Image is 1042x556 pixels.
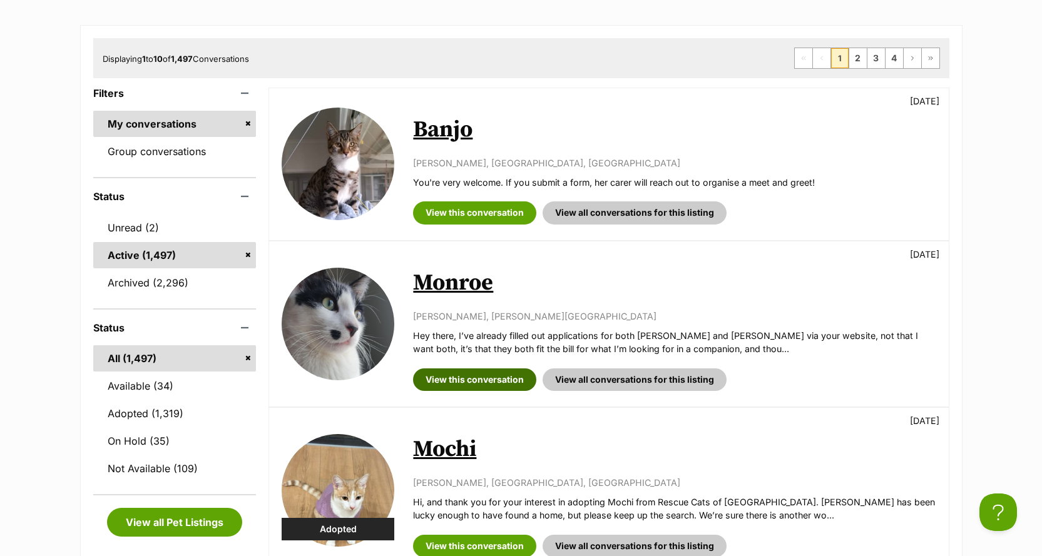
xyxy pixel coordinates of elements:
span: Displaying to of Conversations [103,54,249,64]
a: Adopted (1,319) [93,400,257,427]
a: Page 3 [867,48,885,68]
p: Hey there, I’ve already filled out applications for both [PERSON_NAME] and [PERSON_NAME] via your... [413,329,936,356]
header: Status [93,322,257,333]
a: Next page [904,48,921,68]
a: Available (34) [93,373,257,399]
p: [PERSON_NAME], [PERSON_NAME][GEOGRAPHIC_DATA] [413,310,936,323]
p: [DATE] [910,94,939,108]
p: [PERSON_NAME], [GEOGRAPHIC_DATA], [GEOGRAPHIC_DATA] [413,156,936,169]
img: Monroe [282,268,394,380]
iframe: Help Scout Beacon - Open [979,493,1017,531]
header: Status [93,191,257,202]
span: First page [795,48,812,68]
p: [DATE] [910,248,939,261]
a: On Hold (35) [93,428,257,454]
a: Monroe [413,269,493,297]
a: View all Pet Listings [107,508,242,537]
a: Archived (2,296) [93,270,257,296]
div: Adopted [282,518,394,540]
a: Active (1,497) [93,242,257,268]
header: Filters [93,88,257,99]
a: View all conversations for this listing [543,201,727,224]
img: Mochi [282,434,394,547]
strong: 10 [153,54,163,64]
span: Page 1 [831,48,849,68]
a: View this conversation [413,201,536,224]
nav: Pagination [794,48,940,69]
a: Banjo [413,116,472,144]
span: Previous page [813,48,830,68]
a: Mochi [413,435,476,463]
strong: 1 [142,54,146,64]
a: My conversations [93,111,257,137]
p: [PERSON_NAME], [GEOGRAPHIC_DATA], [GEOGRAPHIC_DATA] [413,476,936,489]
a: Last page [922,48,939,68]
a: Not Available (109) [93,455,257,482]
img: Banjo [282,108,394,220]
a: View this conversation [413,368,536,391]
a: Unread (2) [93,215,257,241]
p: You're very welcome. If you submit a form, her carer will reach out to organise a meet and greet! [413,176,936,189]
a: View all conversations for this listing [543,368,727,391]
a: Page 4 [886,48,903,68]
a: Group conversations [93,138,257,164]
p: [DATE] [910,414,939,427]
p: Hi, and thank you for your interest in adopting Mochi from Rescue Cats of [GEOGRAPHIC_DATA]. [PER... [413,495,936,522]
a: All (1,497) [93,345,257,372]
strong: 1,497 [171,54,193,64]
a: Page 2 [849,48,867,68]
